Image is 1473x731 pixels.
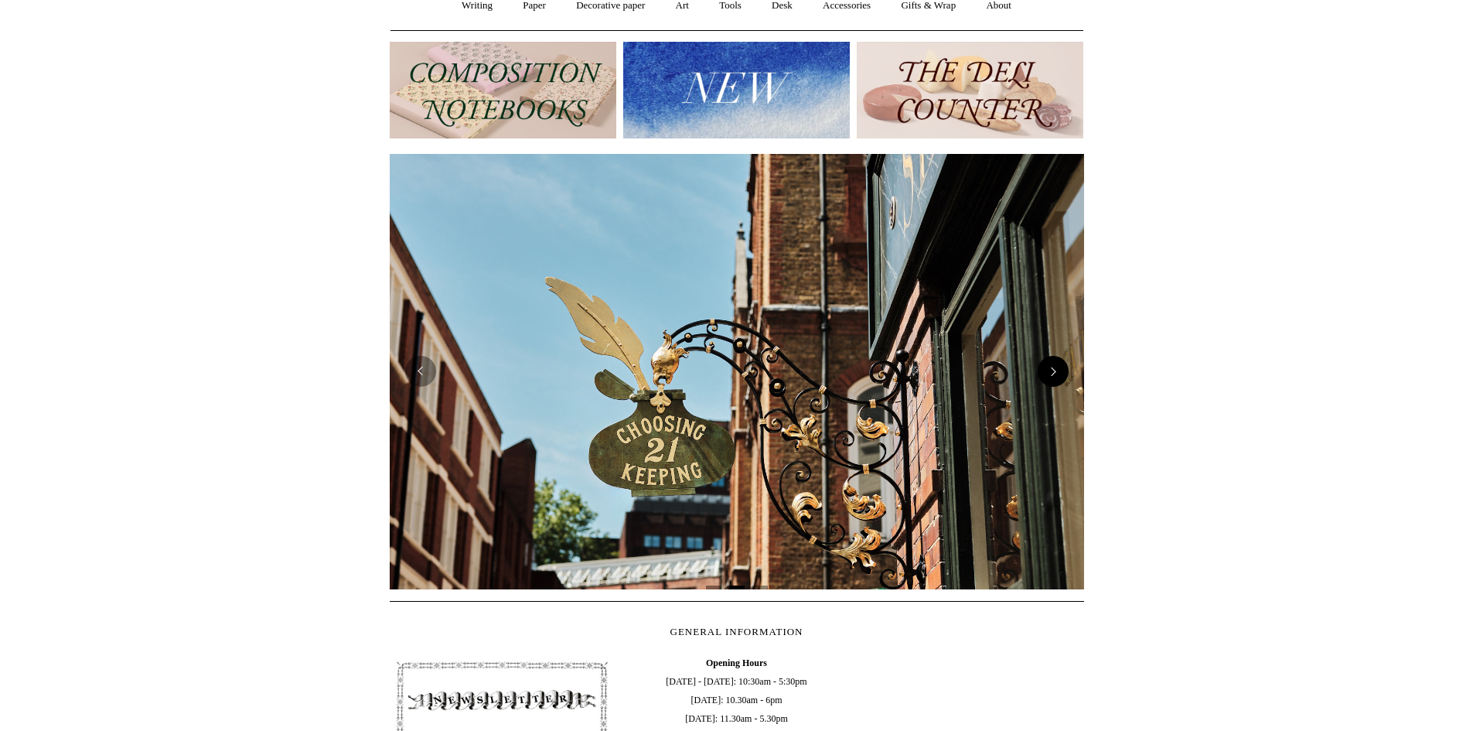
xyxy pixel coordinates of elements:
[729,586,745,589] button: Page 2
[623,42,850,138] img: New.jpg__PID:f73bdf93-380a-4a35-bcfe-7823039498e1
[706,586,721,589] button: Page 1
[706,658,767,668] b: Opening Hours
[405,356,436,387] button: Previous
[1038,356,1069,387] button: Next
[390,154,1084,590] img: Copyright Choosing Keeping 20190711 LS Homepage 7.jpg__PID:4c49fdcc-9d5f-40e8-9753-f5038b35abb7
[390,42,616,138] img: 202302 Composition ledgers.jpg__PID:69722ee6-fa44-49dd-a067-31375e5d54ec
[670,626,803,637] span: GENERAL INFORMATION
[752,586,768,589] button: Page 3
[857,42,1083,138] img: The Deli Counter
